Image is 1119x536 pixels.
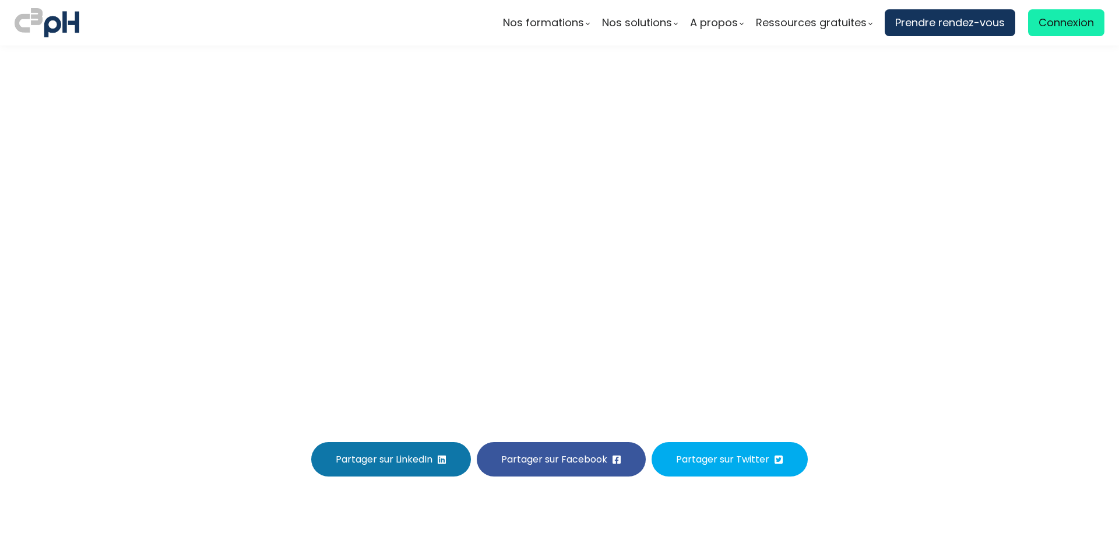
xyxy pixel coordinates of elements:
[690,14,738,31] span: A propos
[885,9,1015,36] a: Prendre rendez-vous
[756,14,867,31] span: Ressources gratuites
[477,442,646,477] button: Partager sur Facebook
[501,452,607,467] span: Partager sur Facebook
[895,14,1005,31] span: Prendre rendez-vous
[652,442,808,477] button: Partager sur Twitter
[311,442,471,477] button: Partager sur LinkedIn
[503,14,584,31] span: Nos formations
[1039,14,1094,31] span: Connexion
[336,452,432,467] span: Partager sur LinkedIn
[676,452,769,467] span: Partager sur Twitter
[602,14,672,31] span: Nos solutions
[15,6,79,40] img: logo C3PH
[1028,9,1104,36] a: Connexion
